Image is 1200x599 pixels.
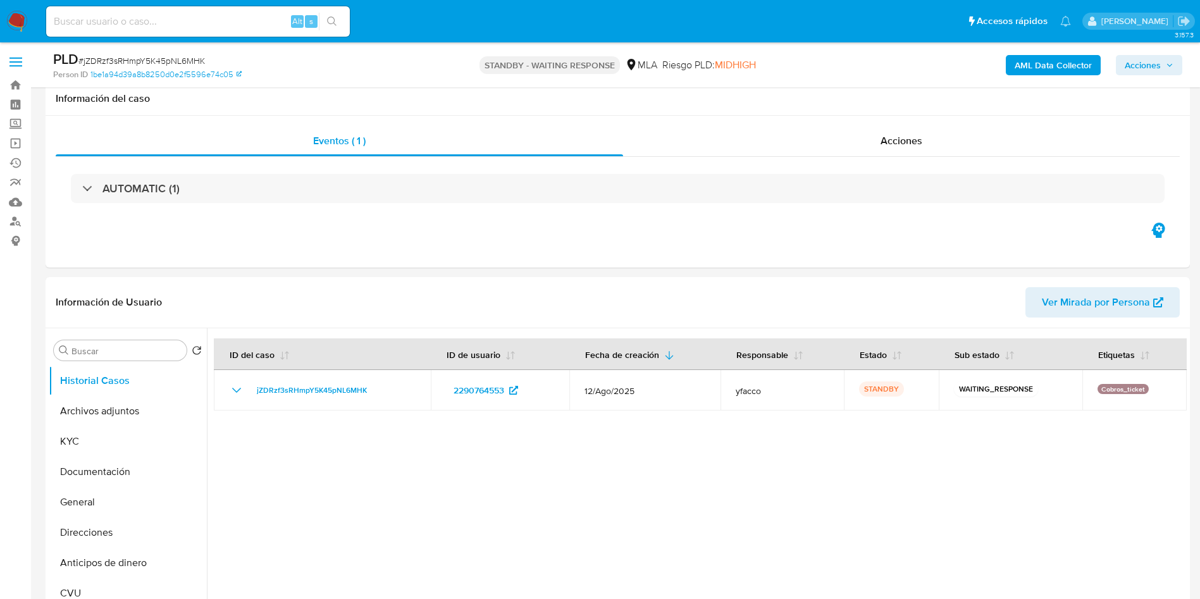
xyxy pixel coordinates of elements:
[102,182,180,195] h3: AUTOMATIC (1)
[56,296,162,309] h1: Información de Usuario
[881,133,922,148] span: Acciones
[49,396,207,426] button: Archivos adjuntos
[662,58,756,72] span: Riesgo PLD:
[53,69,88,80] b: Person ID
[49,366,207,396] button: Historial Casos
[49,426,207,457] button: KYC
[309,15,313,27] span: s
[1177,15,1191,28] a: Salir
[715,58,756,72] span: MIDHIGH
[977,15,1048,28] span: Accesos rápidos
[71,345,182,357] input: Buscar
[59,345,69,355] button: Buscar
[78,54,205,67] span: # jZDRzf3sRHmpY5K45pNL6MHK
[1025,287,1180,318] button: Ver Mirada por Persona
[319,13,345,30] button: search-icon
[192,345,202,359] button: Volver al orden por defecto
[49,548,207,578] button: Anticipos de dinero
[479,56,620,74] p: STANDBY - WAITING RESPONSE
[292,15,302,27] span: Alt
[49,517,207,548] button: Direcciones
[56,92,1180,105] h1: Información del caso
[46,13,350,30] input: Buscar usuario o caso...
[625,58,657,72] div: MLA
[71,174,1165,203] div: AUTOMATIC (1)
[1101,15,1173,27] p: yesica.facco@mercadolibre.com
[313,133,366,148] span: Eventos ( 1 )
[49,457,207,487] button: Documentación
[1042,287,1150,318] span: Ver Mirada por Persona
[1015,55,1092,75] b: AML Data Collector
[1060,16,1071,27] a: Notificaciones
[1006,55,1101,75] button: AML Data Collector
[1116,55,1182,75] button: Acciones
[1125,55,1161,75] span: Acciones
[90,69,242,80] a: 1be1a94d39a8b8250d0e2f5596e74c05
[53,49,78,69] b: PLD
[49,487,207,517] button: General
